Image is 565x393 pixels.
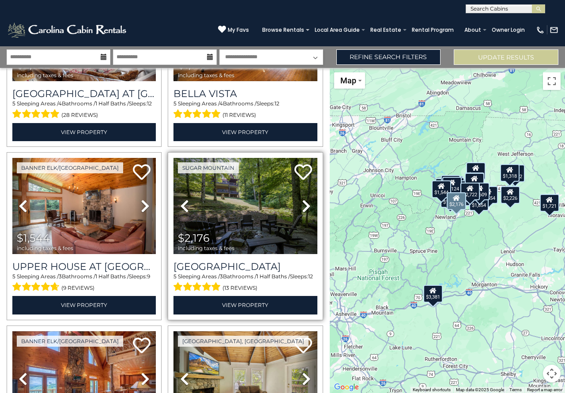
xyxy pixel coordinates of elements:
[441,175,460,192] div: $2,553
[432,180,451,198] div: $1,544
[334,72,365,89] button: Change map style
[460,24,486,36] a: About
[12,100,156,121] div: Sleeping Areas / Bathrooms / Sleeps:
[454,180,474,198] div: $2,027
[294,163,312,182] a: Add to favorites
[173,273,317,294] div: Sleeping Areas / Bathrooms / Sleeps:
[456,387,504,392] span: Map data ©2025 Google
[17,72,73,78] span: including taxes & fees
[222,109,256,121] span: (11 reviews)
[7,21,129,39] img: White-1-2.png
[487,24,529,36] a: Owner Login
[465,172,484,190] div: $3,060
[540,194,559,211] div: $1,721
[332,382,361,393] a: Open this area in Google Maps (opens a new window)
[12,88,156,100] h3: Ridge Haven Lodge at Echota
[178,245,234,251] span: including taxes & fees
[173,88,317,100] a: Bella Vista
[61,282,94,294] span: (9 reviews)
[58,100,62,107] span: 4
[294,337,312,356] a: Add to favorites
[12,273,15,280] span: 5
[12,261,156,273] a: Upper House at [GEOGRAPHIC_DATA]
[218,25,249,34] a: My Favs
[527,387,562,392] a: Report a map error
[147,273,150,280] span: 9
[178,72,234,78] span: including taxes & fees
[441,190,460,207] div: $1,498
[173,261,317,273] a: [GEOGRAPHIC_DATA]
[12,158,156,254] img: thumbnail_163273264.jpeg
[173,261,317,273] h3: Grouse Moor Lodge
[12,261,156,273] h3: Upper House at Tiffanys Estate
[173,123,317,141] a: View Property
[133,337,151,356] a: Add to favorites
[509,387,522,392] a: Terms
[442,176,462,194] div: $2,124
[332,382,361,393] img: Google
[173,296,317,314] a: View Property
[178,162,239,173] a: Sugar Mountain
[543,72,561,90] button: Toggle fullscreen view
[447,192,467,210] div: $2,176
[336,49,441,65] a: Refine Search Filters
[173,100,177,107] span: 5
[12,273,156,294] div: Sleeping Areas / Bathrooms / Sleeps:
[12,296,156,314] a: View Property
[12,88,156,100] a: [GEOGRAPHIC_DATA] at [GEOGRAPHIC_DATA]
[505,165,525,182] div: $1,902
[465,172,484,190] div: $2,756
[423,284,443,302] div: $3,381
[256,273,290,280] span: 1 Half Baths /
[219,100,223,107] span: 4
[173,100,317,121] div: Sleeping Areas / Bathrooms / Sleeps:
[178,336,309,347] a: [GEOGRAPHIC_DATA], [GEOGRAPHIC_DATA]
[17,336,123,347] a: Banner Elk/[GEOGRAPHIC_DATA]
[310,24,364,36] a: Local Area Guide
[460,183,480,200] div: $2,722
[95,100,129,107] span: 1 Half Baths /
[228,26,249,34] span: My Favs
[12,100,15,107] span: 5
[501,186,520,204] div: $2,226
[133,163,151,182] a: Add to favorites
[178,232,210,244] span: $2,176
[436,178,455,196] div: $2,000
[550,26,558,34] img: mail-regular-white.png
[17,232,50,244] span: $1,544
[469,193,489,210] div: $1,854
[258,24,309,36] a: Browse Rentals
[466,162,486,180] div: $2,163
[147,100,152,107] span: 12
[308,273,313,280] span: 12
[366,24,406,36] a: Real Estate
[454,49,558,65] button: Update Results
[12,123,156,141] a: View Property
[275,100,279,107] span: 12
[500,164,520,181] div: $1,318
[222,282,257,294] span: (13 reviews)
[340,76,356,85] span: Map
[220,273,223,280] span: 3
[413,387,451,393] button: Keyboard shortcuts
[61,109,98,121] span: (28 reviews)
[95,273,129,280] span: 1 Half Baths /
[17,245,73,251] span: including taxes & fees
[173,273,177,280] span: 5
[59,273,62,280] span: 3
[543,365,561,382] button: Map camera controls
[407,24,458,36] a: Rental Program
[536,26,545,34] img: phone-regular-white.png
[173,158,317,254] img: thumbnail_163274486.jpeg
[17,162,123,173] a: Banner Elk/[GEOGRAPHIC_DATA]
